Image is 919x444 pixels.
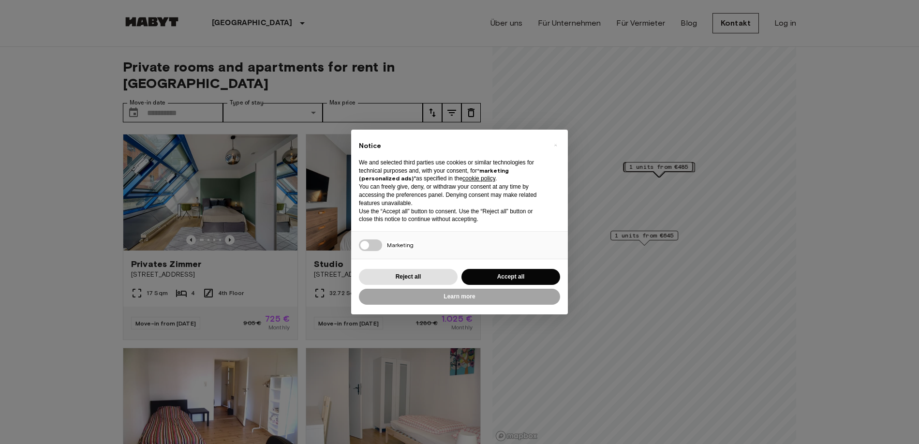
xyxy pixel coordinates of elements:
h2: Notice [359,141,545,151]
p: You can freely give, deny, or withdraw your consent at any time by accessing the preferences pane... [359,183,545,207]
button: Learn more [359,289,560,305]
p: Use the “Accept all” button to consent. Use the “Reject all” button or close this notice to conti... [359,207,545,224]
button: Reject all [359,269,458,285]
p: We and selected third parties use cookies or similar technologies for technical purposes and, wit... [359,159,545,183]
button: Close this notice [548,137,563,153]
span: × [554,139,557,151]
strong: “marketing (personalized ads)” [359,167,509,182]
span: Marketing [387,241,414,249]
a: cookie policy [462,175,495,182]
button: Accept all [461,269,560,285]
